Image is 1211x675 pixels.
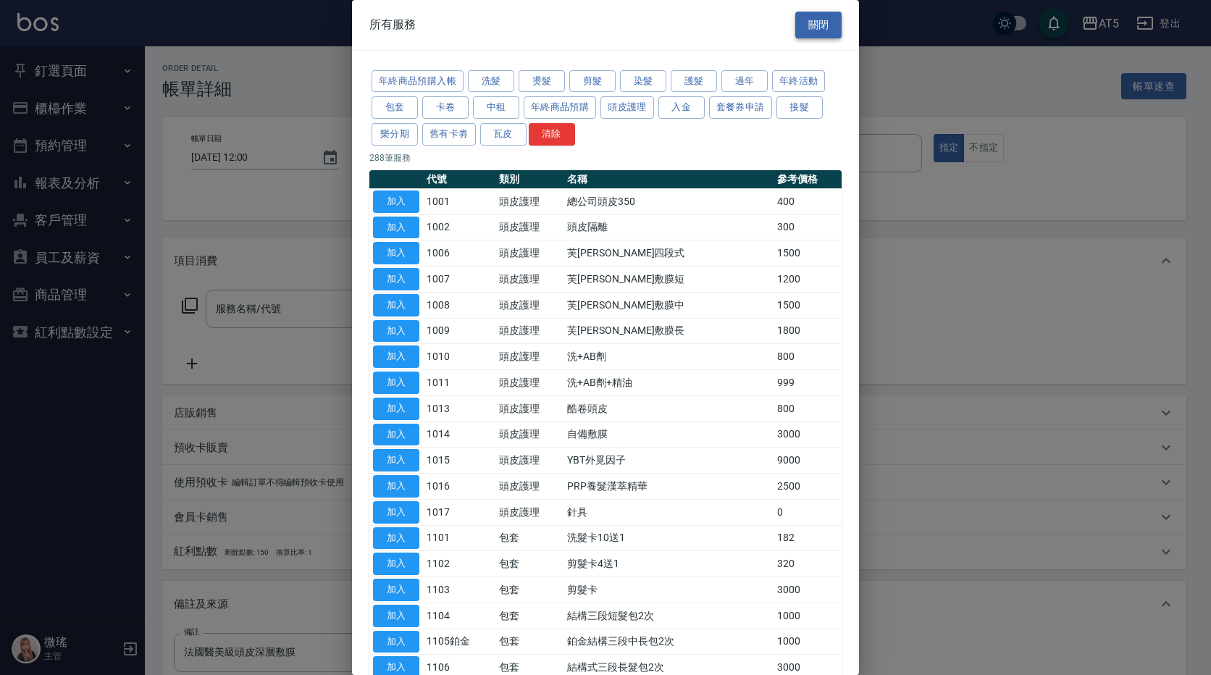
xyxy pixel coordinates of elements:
[774,170,842,189] th: 參考價格
[776,96,823,119] button: 接髮
[671,70,717,93] button: 護髮
[563,395,773,422] td: 酷卷頭皮
[369,151,842,164] p: 288 筆服務
[423,292,495,318] td: 1008
[423,577,495,603] td: 1103
[373,242,419,264] button: 加入
[422,123,476,146] button: 舊有卡劵
[563,603,773,629] td: 結構三段短髮包2次
[529,123,575,146] button: 清除
[423,551,495,577] td: 1102
[774,188,842,214] td: 400
[423,422,495,448] td: 1014
[495,344,563,370] td: 頭皮護理
[373,605,419,627] button: 加入
[373,345,419,368] button: 加入
[495,448,563,474] td: 頭皮護理
[495,395,563,422] td: 頭皮護理
[600,96,654,119] button: 頭皮護理
[373,190,419,213] button: 加入
[422,96,469,119] button: 卡卷
[563,499,773,525] td: 針具
[495,267,563,293] td: 頭皮護理
[495,170,563,189] th: 類別
[495,499,563,525] td: 頭皮護理
[774,240,842,267] td: 1500
[423,240,495,267] td: 1006
[373,372,419,394] button: 加入
[563,170,773,189] th: 名稱
[423,370,495,396] td: 1011
[774,551,842,577] td: 320
[774,214,842,240] td: 300
[563,240,773,267] td: 芙[PERSON_NAME]四段式
[569,70,616,93] button: 剪髮
[524,96,596,119] button: 年終商品預購
[423,318,495,344] td: 1009
[721,70,768,93] button: 過年
[772,70,826,93] button: 年終活動
[373,501,419,524] button: 加入
[423,344,495,370] td: 1010
[495,292,563,318] td: 頭皮護理
[423,474,495,500] td: 1016
[563,318,773,344] td: 芙[PERSON_NAME]敷膜長
[563,474,773,500] td: PRP養髮漢萃精華
[774,577,842,603] td: 3000
[495,188,563,214] td: 頭皮護理
[373,553,419,575] button: 加入
[795,12,842,38] button: 關閉
[495,577,563,603] td: 包套
[423,170,495,189] th: 代號
[774,395,842,422] td: 800
[774,344,842,370] td: 800
[495,214,563,240] td: 頭皮護理
[423,603,495,629] td: 1104
[373,217,419,239] button: 加入
[373,294,419,316] button: 加入
[373,475,419,498] button: 加入
[563,525,773,551] td: 洗髮卡10送1
[495,422,563,448] td: 頭皮護理
[774,318,842,344] td: 1800
[563,370,773,396] td: 洗+AB劑+精油
[423,395,495,422] td: 1013
[369,17,416,32] span: 所有服務
[774,267,842,293] td: 1200
[658,96,705,119] button: 入金
[563,551,773,577] td: 剪髮卡4送1
[372,123,418,146] button: 樂分期
[563,448,773,474] td: YBT外覓因子
[423,214,495,240] td: 1002
[373,424,419,446] button: 加入
[774,292,842,318] td: 1500
[473,96,519,119] button: 中租
[373,449,419,471] button: 加入
[774,499,842,525] td: 0
[423,448,495,474] td: 1015
[563,188,773,214] td: 總公司頭皮350
[774,629,842,655] td: 1000
[774,370,842,396] td: 999
[373,527,419,550] button: 加入
[495,240,563,267] td: 頭皮護理
[373,320,419,343] button: 加入
[563,629,773,655] td: 鉑金結構三段中長包2次
[423,525,495,551] td: 1101
[774,603,842,629] td: 1000
[774,474,842,500] td: 2500
[774,448,842,474] td: 9000
[563,577,773,603] td: 剪髮卡
[519,70,565,93] button: 燙髮
[495,629,563,655] td: 包套
[563,422,773,448] td: 自備敷膜
[563,344,773,370] td: 洗+AB劑
[480,123,527,146] button: 瓦皮
[495,525,563,551] td: 包套
[495,551,563,577] td: 包套
[423,188,495,214] td: 1001
[495,603,563,629] td: 包套
[468,70,514,93] button: 洗髮
[563,292,773,318] td: 芙[PERSON_NAME]敷膜中
[423,267,495,293] td: 1007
